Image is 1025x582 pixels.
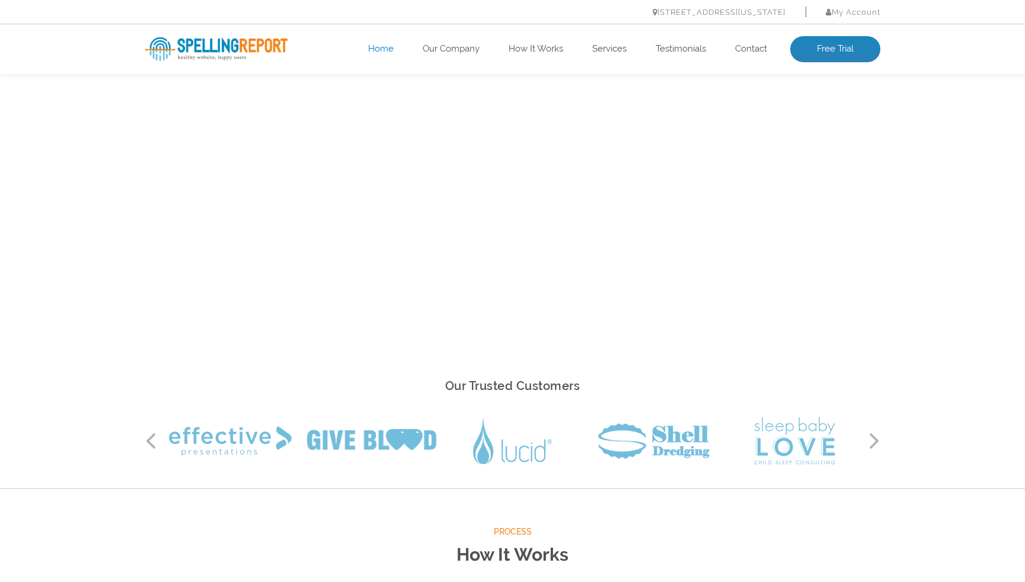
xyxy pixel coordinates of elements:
[145,432,157,450] button: Previous
[145,525,880,539] span: Process
[169,426,292,456] img: Effective
[145,539,880,571] h2: How It Works
[754,417,835,465] img: Sleep Baby Love
[868,432,880,450] button: Next
[307,429,436,453] img: Give Blood
[598,423,710,459] img: Shell Dredging
[145,376,880,396] h2: Our Trusted Customers
[473,418,552,464] img: Lucid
